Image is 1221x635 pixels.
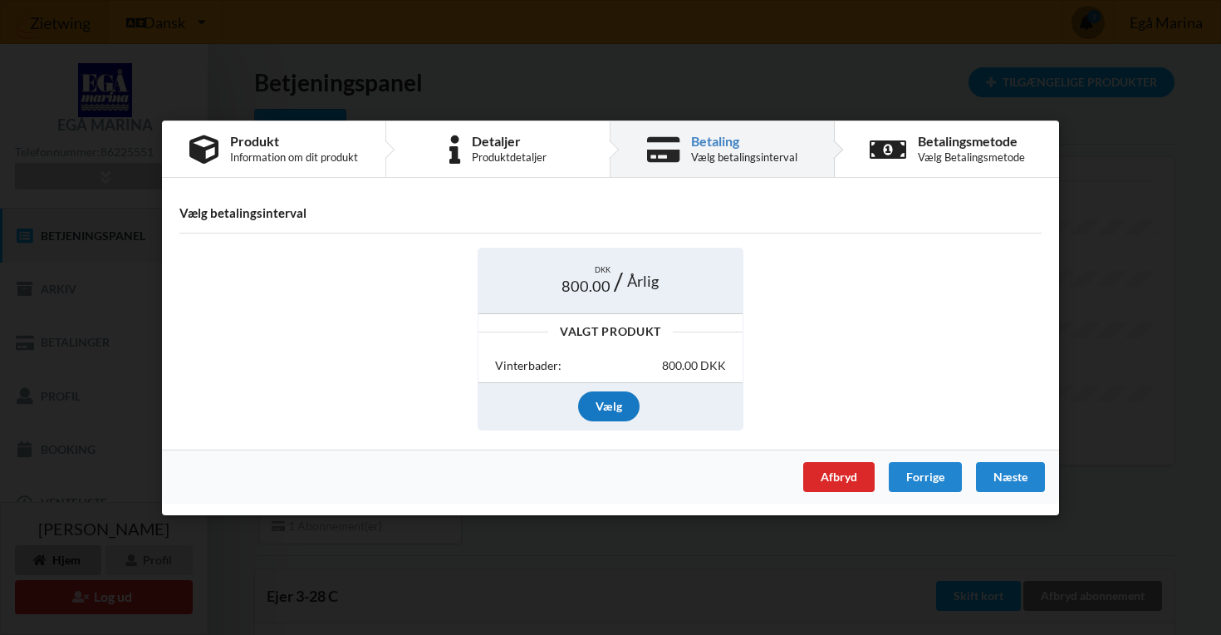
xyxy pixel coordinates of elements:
h4: Vælg betalingsinterval [179,205,1042,221]
div: Vælg Betalingsmetode [918,150,1025,164]
div: Valgt Produkt [478,326,743,337]
div: 800.00 DKK [662,357,726,374]
div: Vælg betalingsinterval [691,150,797,164]
div: Årlig [619,265,667,297]
div: Betaling [691,135,797,148]
div: Information om dit produkt [230,150,358,164]
div: Vinterbader: [495,357,561,374]
div: Forrige [889,461,962,491]
span: 800.00 [561,276,610,297]
div: Betalingsmetode [918,135,1025,148]
div: Produkt [230,135,358,148]
div: Produktdetaljer [472,150,547,164]
div: Afbryd [803,461,875,491]
div: Vælg [578,391,640,421]
div: Detaljer [472,135,547,148]
div: Næste [976,461,1045,491]
span: DKK [595,265,610,276]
